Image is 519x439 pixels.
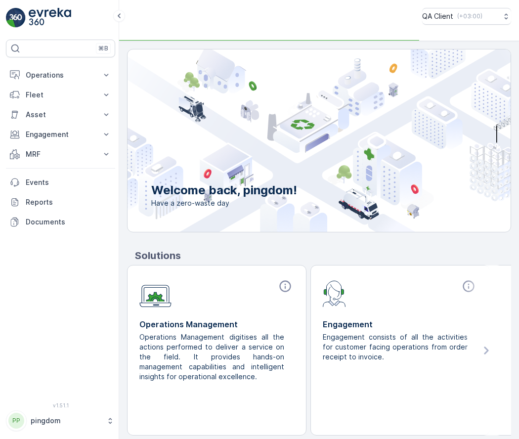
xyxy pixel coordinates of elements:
p: Operations Management [139,318,294,330]
img: logo_light-DOdMpM7g.png [29,8,71,28]
div: PP [8,413,24,429]
button: Engagement [6,125,115,144]
p: pingdom [31,416,101,426]
img: logo [6,8,26,28]
p: ( +03:00 ) [457,12,482,20]
p: Operations Management digitises all the actions performed to deliver a service on the field. It p... [139,332,286,382]
a: Reports [6,192,115,212]
p: Operations [26,70,95,80]
span: Have a zero-waste day [151,198,297,208]
p: Events [26,177,111,187]
p: Engagement [323,318,477,330]
img: city illustration [83,49,511,232]
p: Engagement consists of all the activities for customer facing operations from order receipt to in... [323,332,470,362]
p: Documents [26,217,111,227]
span: v 1.51.1 [6,402,115,408]
button: QA Client(+03:00) [422,8,511,25]
button: Operations [6,65,115,85]
img: module-icon [139,279,172,307]
p: Fleet [26,90,95,100]
p: Engagement [26,130,95,139]
button: Asset [6,105,115,125]
button: MRF [6,144,115,164]
button: Fleet [6,85,115,105]
p: QA Client [422,11,453,21]
p: Welcome back, pingdom! [151,182,297,198]
button: PPpingdom [6,410,115,431]
img: module-icon [323,279,346,307]
p: MRF [26,149,95,159]
a: Events [6,173,115,192]
p: Reports [26,197,111,207]
a: Documents [6,212,115,232]
p: ⌘B [98,44,108,52]
p: Asset [26,110,95,120]
p: Solutions [135,248,511,263]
